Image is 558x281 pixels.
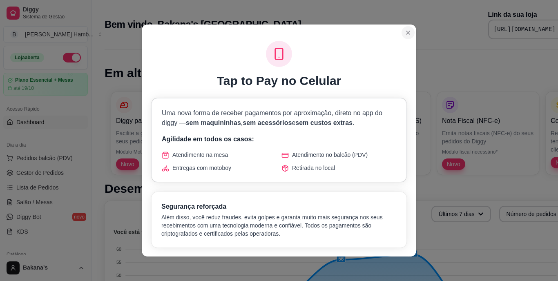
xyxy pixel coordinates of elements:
[292,151,368,159] span: Atendimento no balcão (PDV)
[162,134,396,144] p: Agilidade em todos os casos:
[243,119,292,126] span: sem acessórios
[161,213,397,238] p: Além disso, você reduz fraudes, evita golpes e garanta muito mais segurança nos seus recebimentos...
[217,74,341,88] h1: Tap to Pay no Celular
[172,164,231,172] span: Entregas com motoboy
[162,108,396,128] p: Uma nova forma de receber pagamentos por aproximação, direto no app do diggy — , e .
[292,164,335,172] span: Retirada no local
[186,119,241,126] span: sem maquininhas
[161,202,397,212] h3: Segurança reforçada
[402,26,415,39] button: Close
[295,119,353,126] span: sem custos extras
[172,151,228,159] span: Atendimento na mesa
